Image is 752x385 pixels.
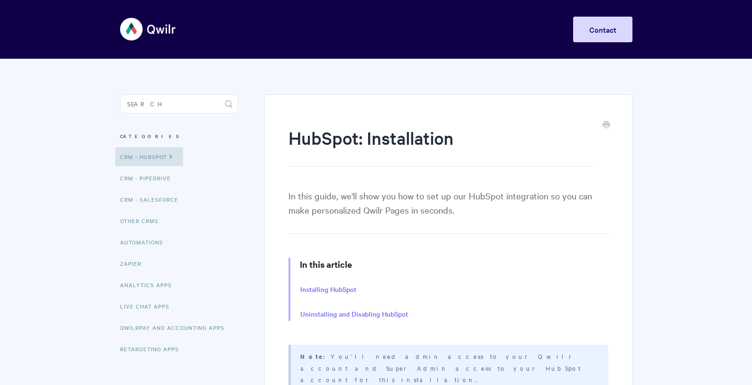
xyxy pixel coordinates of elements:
[573,17,632,42] a: Contact
[300,350,596,385] p: You'll need admin access to your Qwilr account and Super Admin access to your HubSpot account for...
[120,318,232,337] a: QwilrPay and Accounting Apps
[300,352,331,361] strong: Note:
[300,284,356,295] a: Installing HubSpot
[120,11,176,47] img: Qwilr Help Center
[120,233,170,252] a: Automations
[300,309,408,319] a: Uninstalling and Disabling HubSpot
[288,188,608,234] p: In this guide, we'll show you how to set up our HubSpot integration so you can make personalized ...
[120,211,166,230] a: Other CRMs
[120,297,176,316] a: Live Chat Apps
[120,128,238,145] h3: Categories
[603,120,610,131] a: Print this Article
[120,190,186,209] a: CRM - Salesforce
[288,126,594,167] h1: HubSpot: Installation
[120,94,238,113] input: Search
[120,254,149,273] a: Zapier
[120,275,179,294] a: Analytics Apps
[300,258,608,271] h3: In this article
[120,339,186,358] a: Retargeting Apps
[120,169,178,188] a: CRM - Pipedrive
[115,147,183,166] a: CRM - HubSpot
